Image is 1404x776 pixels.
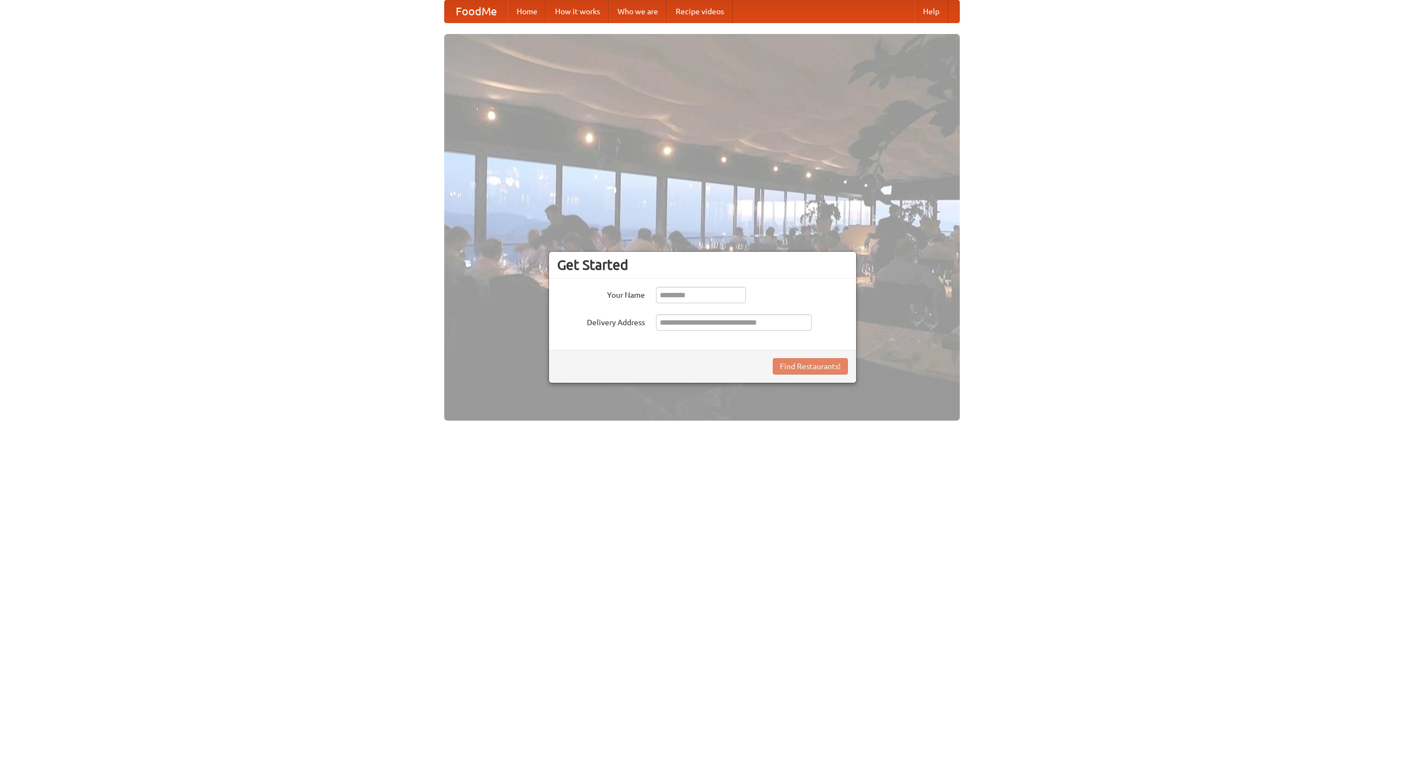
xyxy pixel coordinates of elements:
a: FoodMe [445,1,508,22]
a: Help [914,1,948,22]
h3: Get Started [557,257,848,273]
a: Who we are [609,1,667,22]
label: Delivery Address [557,314,645,328]
a: Recipe videos [667,1,733,22]
a: Home [508,1,546,22]
label: Your Name [557,287,645,301]
a: How it works [546,1,609,22]
button: Find Restaurants! [773,358,848,375]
